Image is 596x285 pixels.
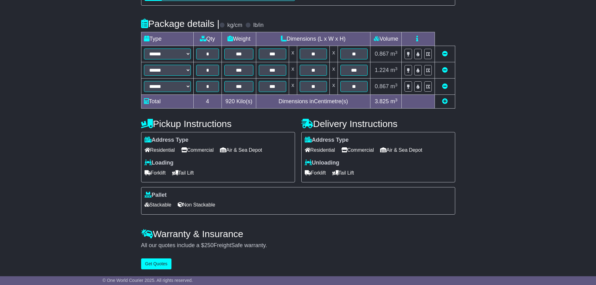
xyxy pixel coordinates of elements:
label: Address Type [145,137,189,144]
span: 0.867 [375,51,389,57]
sup: 3 [395,66,398,71]
span: © One World Courier 2025. All rights reserved. [103,278,193,283]
h4: Warranty & Insurance [141,229,455,239]
td: Dimensions (L x W x H) [256,32,370,46]
sup: 3 [395,98,398,102]
span: m [390,67,398,73]
td: 4 [193,95,222,109]
span: Residential [145,145,175,155]
td: x [289,46,297,62]
td: Type [141,32,193,46]
a: Remove this item [442,67,448,73]
a: Remove this item [442,83,448,89]
td: Kilo(s) [222,95,256,109]
span: 0.867 [375,83,389,89]
a: Add new item [442,98,448,104]
span: 3.825 [375,98,389,104]
span: 250 [204,242,214,248]
td: x [329,62,338,79]
span: Tail Lift [332,168,354,178]
span: Air & Sea Depot [220,145,262,155]
label: Unloading [305,160,339,166]
span: 920 [226,98,235,104]
label: Loading [145,160,174,166]
span: Non Stackable [178,200,215,210]
td: x [289,79,297,95]
h4: Pickup Instructions [141,119,295,129]
h4: Package details | [141,18,220,29]
span: m [390,83,398,89]
td: Total [141,95,193,109]
button: Get Quotes [141,258,172,269]
span: m [390,51,398,57]
td: Volume [370,32,402,46]
div: All our quotes include a $ FreightSafe warranty. [141,242,455,249]
td: Weight [222,32,256,46]
span: Forklift [305,168,326,178]
span: Commercial [341,145,374,155]
span: Air & Sea Depot [380,145,422,155]
span: 1.224 [375,67,389,73]
span: m [390,98,398,104]
td: x [329,79,338,95]
span: Forklift [145,168,166,178]
td: Dimensions in Centimetre(s) [256,95,370,109]
label: kg/cm [227,22,242,29]
span: Commercial [181,145,214,155]
span: Stackable [145,200,171,210]
td: Qty [193,32,222,46]
span: Tail Lift [172,168,194,178]
span: Residential [305,145,335,155]
h4: Delivery Instructions [301,119,455,129]
td: x [329,46,338,62]
label: lb/in [253,22,263,29]
label: Pallet [145,192,167,199]
sup: 3 [395,50,398,55]
a: Remove this item [442,51,448,57]
label: Address Type [305,137,349,144]
td: x [289,62,297,79]
sup: 3 [395,83,398,87]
